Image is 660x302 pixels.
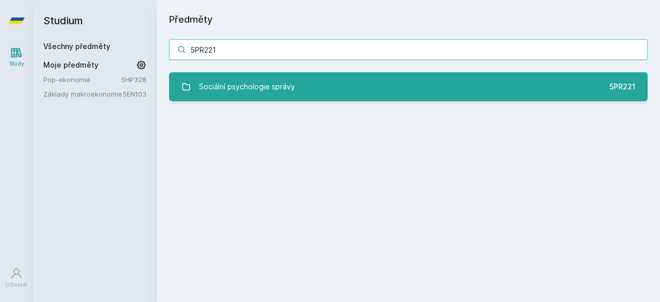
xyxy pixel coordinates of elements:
[199,76,295,97] div: Sociální psychologie správy
[121,75,146,84] a: 5HP328
[43,60,98,70] span: Moje předměty
[609,82,635,92] div: 5PR221
[2,262,31,294] a: Uživatel
[169,39,648,60] input: Název nebo ident předmětu…
[169,72,648,101] a: Sociální psychologie správy 5PR221
[123,90,146,98] a: 5EN103
[43,42,110,51] a: Všechny předměty
[6,281,27,289] div: Uživatel
[9,60,24,68] div: Study
[2,41,31,73] a: Study
[43,89,123,99] a: Základy makroekonomie
[43,74,121,85] a: Pop-ekonomie
[169,12,648,27] h1: Předměty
